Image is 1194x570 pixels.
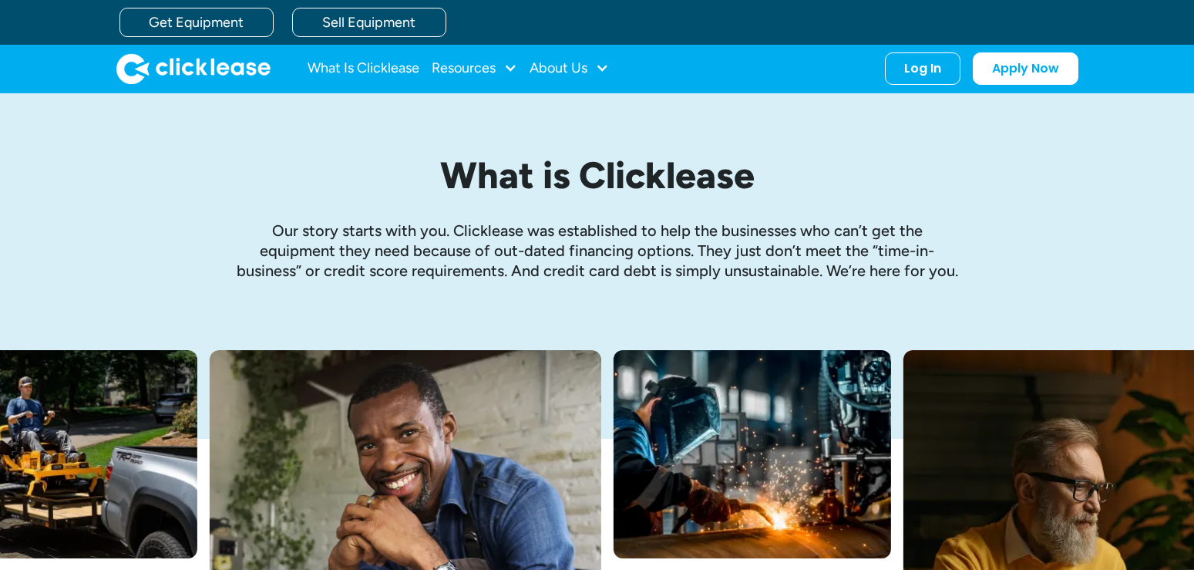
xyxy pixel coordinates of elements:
[119,8,274,37] a: Get Equipment
[116,53,271,84] img: Clicklease logo
[235,155,960,196] h1: What is Clicklease
[235,221,960,281] p: Our story starts with you. Clicklease was established to help the businesses who can’t get the eq...
[432,53,517,84] div: Resources
[308,53,419,84] a: What Is Clicklease
[292,8,446,37] a: Sell Equipment
[116,53,271,84] a: home
[973,52,1078,85] a: Apply Now
[614,350,891,558] img: A welder in a large mask working on a large pipe
[530,53,609,84] div: About Us
[904,61,941,76] div: Log In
